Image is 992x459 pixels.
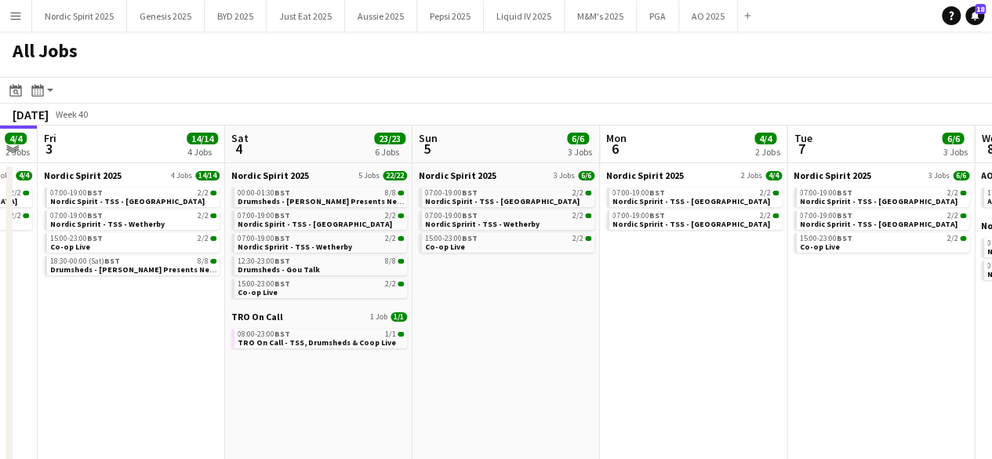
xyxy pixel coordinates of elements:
[205,1,267,31] button: BYD 2025
[127,1,205,31] button: Genesis 2025
[52,108,91,120] span: Week 40
[417,1,484,31] button: Pepsi 2025
[13,107,49,122] div: [DATE]
[965,6,984,25] a: 18
[637,1,679,31] button: PGA
[345,1,417,31] button: Aussie 2025
[975,4,986,14] span: 18
[679,1,738,31] button: AO 2025
[484,1,565,31] button: Liquid IV 2025
[267,1,345,31] button: Just Eat 2025
[32,1,127,31] button: Nordic Spirit 2025
[565,1,637,31] button: M&M's 2025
